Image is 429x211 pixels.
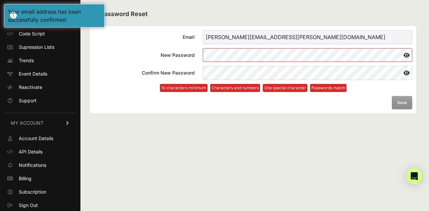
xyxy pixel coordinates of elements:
[19,189,46,195] span: Subscription
[4,160,76,171] a: Notifications
[19,135,53,142] span: Account Details
[4,113,76,133] a: MY ACCOUNT
[210,84,260,92] li: Characters and numbers
[19,71,47,77] span: Event Details
[4,187,76,197] a: Subscription
[310,84,347,92] li: Passwords match
[203,48,412,62] input: New Password
[94,70,195,76] div: Confirm New Password
[19,57,34,64] span: Trends
[19,148,43,155] span: API Details
[4,146,76,157] a: API Details
[4,95,76,106] a: Support
[203,66,412,80] input: Confirm New Password
[4,69,76,79] a: Event Details
[19,202,38,209] span: Sign Out
[160,84,207,92] li: 10 characters minimum
[203,30,412,44] input: Email
[19,97,37,104] span: Support
[4,133,76,144] a: Account Details
[19,84,42,91] span: Reactivate
[19,162,46,169] span: Notifications
[19,44,54,50] span: Supression Lists
[263,84,307,92] li: One special character
[4,55,76,66] a: Trends
[4,82,76,93] a: Reactivate
[4,42,76,52] a: Supression Lists
[90,9,416,19] h2: Password Reset
[94,52,195,59] div: New Password
[94,34,195,40] div: Email
[19,175,32,182] span: Billing
[4,173,76,184] a: Billing
[4,200,76,211] a: Sign Out
[406,168,422,184] div: Open Intercom Messenger
[4,28,76,39] a: Code Script
[11,120,44,126] span: MY ACCOUNT
[8,8,101,24] div: Your email address has been successfully confirmed.
[19,30,45,37] span: Code Script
